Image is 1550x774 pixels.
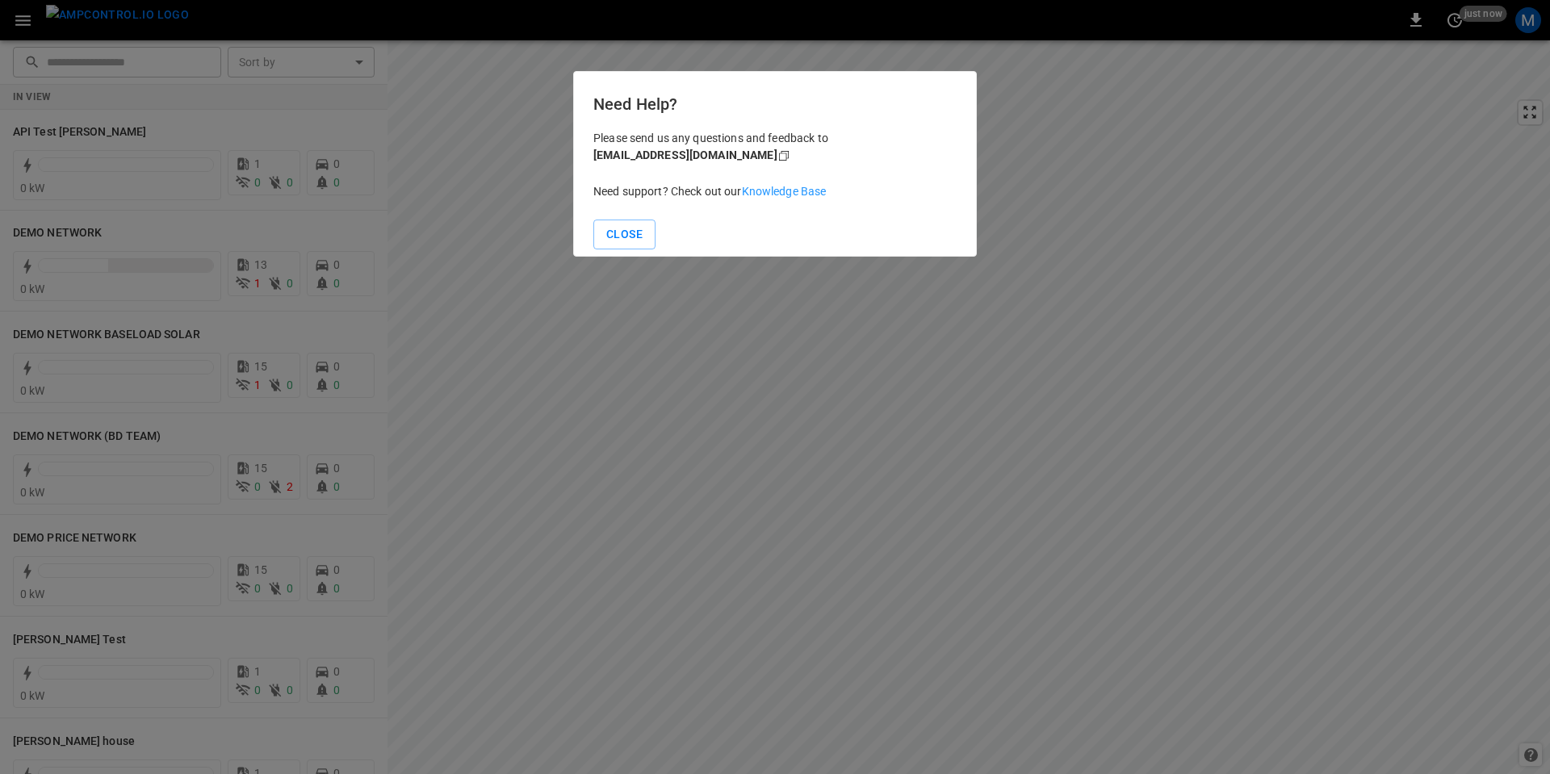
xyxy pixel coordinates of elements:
[593,91,957,117] h6: Need Help?
[742,185,827,198] a: Knowledge Base
[593,130,957,164] p: Please send us any questions and feedback to
[593,147,777,164] div: [EMAIL_ADDRESS][DOMAIN_NAME]
[777,147,793,165] div: copy
[593,183,957,200] p: Need support? Check out our
[593,220,656,249] button: Close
